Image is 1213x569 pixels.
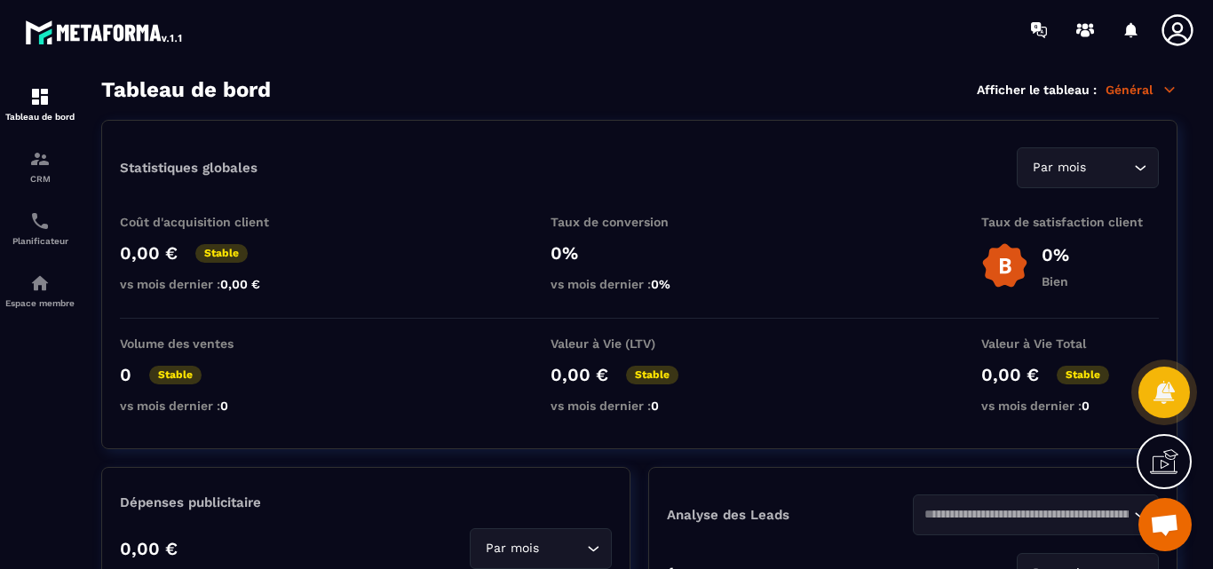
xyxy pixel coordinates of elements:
div: Search for option [913,494,1159,535]
p: Statistiques globales [120,160,258,176]
p: Valeur à Vie Total [981,336,1159,351]
a: formationformationTableau de bord [4,73,75,135]
p: Coût d'acquisition client [120,215,297,229]
span: Par mois [1028,158,1090,178]
p: 0,00 € [981,364,1039,385]
p: 0,00 € [120,242,178,264]
p: Volume des ventes [120,336,297,351]
p: 0,00 € [120,538,178,559]
span: 0 [651,399,659,413]
p: vs mois dernier : [120,399,297,413]
img: b-badge-o.b3b20ee6.svg [981,242,1028,289]
p: Stable [195,244,248,263]
h3: Tableau de bord [101,77,271,102]
p: Bien [1042,274,1069,288]
p: Stable [1057,366,1109,384]
a: formationformationCRM [4,135,75,197]
img: logo [25,16,185,48]
p: vs mois dernier : [551,399,728,413]
p: vs mois dernier : [551,277,728,291]
p: Afficher le tableau : [977,83,1097,97]
img: scheduler [29,210,51,232]
p: Analyse des Leads [667,507,913,523]
span: 0,00 € [220,277,260,291]
p: Général [1106,82,1177,98]
p: CRM [4,174,75,184]
input: Search for option [543,539,583,558]
p: Taux de satisfaction client [981,215,1159,229]
p: 0 [120,364,131,385]
img: formation [29,86,51,107]
span: 0 [1082,399,1090,413]
p: 0% [1042,244,1069,265]
span: 0 [220,399,228,413]
p: 0,00 € [551,364,608,385]
p: Tableau de bord [4,112,75,122]
p: Stable [149,366,202,384]
p: Taux de conversion [551,215,728,229]
input: Search for option [1090,158,1130,178]
img: automations [29,273,51,294]
img: formation [29,148,51,170]
span: 0% [651,277,670,291]
p: vs mois dernier : [981,399,1159,413]
span: Par mois [481,539,543,558]
div: Search for option [470,528,612,569]
a: Ouvrir le chat [1138,498,1192,551]
a: automationsautomationsEspace membre [4,259,75,321]
p: Stable [626,366,678,384]
input: Search for option [924,505,1130,525]
p: Dépenses publicitaire [120,494,612,510]
p: Espace membre [4,298,75,308]
p: Valeur à Vie (LTV) [551,336,728,351]
div: Search for option [1017,147,1159,188]
p: Planificateur [4,236,75,246]
p: vs mois dernier : [120,277,297,291]
a: schedulerschedulerPlanificateur [4,197,75,259]
p: 0% [551,242,728,264]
